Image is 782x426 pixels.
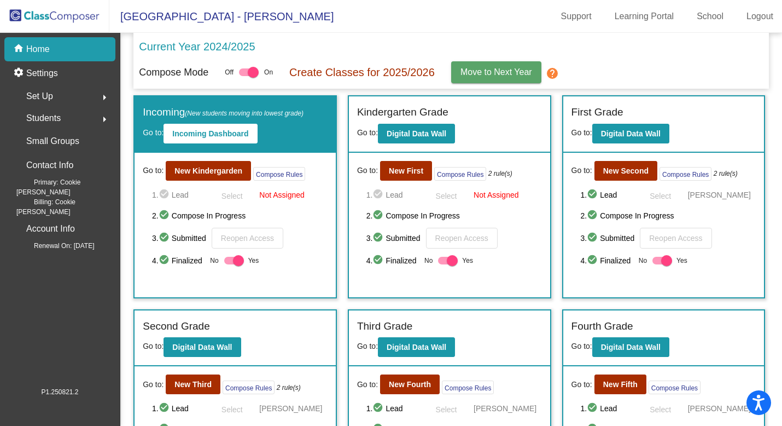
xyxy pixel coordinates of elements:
[571,105,623,120] label: First Grade
[580,402,633,415] span: 1. Lead
[587,232,600,245] mat-icon: check_circle
[424,400,468,417] button: Select
[571,128,592,137] span: Go to:
[650,192,671,200] span: Select
[606,8,683,25] a: Learning Portal
[225,67,234,77] span: Off
[587,209,600,222] mat-icon: check_circle
[587,254,600,267] mat-icon: check_circle
[221,234,274,243] span: Reopen Access
[172,129,248,138] b: Incoming Dashboard
[152,254,205,267] span: 4. Finalized
[389,380,431,389] b: New Fourth
[366,209,542,222] span: 2. Compose In Progress
[639,186,682,204] button: Select
[603,166,649,175] b: New Second
[26,43,50,56] p: Home
[372,402,386,415] mat-icon: check_circle
[210,400,254,417] button: Select
[159,232,172,245] mat-icon: check_circle
[159,188,172,202] mat-icon: check_circle
[424,186,468,204] button: Select
[357,379,378,390] span: Go to:
[139,38,255,55] p: Current Year 2024/2025
[546,67,559,80] mat-icon: help
[253,167,305,181] button: Compose Rules
[357,128,378,137] span: Go to:
[26,67,58,80] p: Settings
[435,234,488,243] span: Reopen Access
[639,400,682,417] button: Select
[387,129,446,138] b: Digital Data Wall
[372,188,386,202] mat-icon: check_circle
[571,342,592,350] span: Go to:
[587,402,600,415] mat-icon: check_circle
[592,124,669,143] button: Digital Data Wall
[372,209,386,222] mat-icon: check_circle
[16,197,115,217] span: Billing: Cookie [PERSON_NAME]
[592,337,669,357] button: Digital Data Wall
[212,228,283,249] button: Reopen Access
[26,221,75,237] p: Account Info
[380,161,432,181] button: New First
[26,134,79,149] p: Small Groups
[594,161,657,181] button: New Second
[460,67,532,77] span: Move to Next Year
[152,232,206,245] span: 3. Submitted
[587,188,600,202] mat-icon: check_circle
[143,379,164,390] span: Go to:
[172,343,232,352] b: Digital Data Wall
[223,381,275,394] button: Compose Rules
[601,129,661,138] b: Digital Data Wall
[174,166,242,175] b: New Kindergarden
[16,241,94,251] span: Renewal On: [DATE]
[164,337,241,357] button: Digital Data Wall
[166,161,251,181] button: New Kindergarden
[571,319,633,335] label: Fourth Grade
[248,254,259,267] span: Yes
[462,254,473,267] span: Yes
[210,186,254,204] button: Select
[738,8,782,25] a: Logout
[26,89,53,104] span: Set Up
[143,105,304,120] label: Incoming
[16,177,115,197] span: Primary: Cookie [PERSON_NAME]
[98,113,111,126] mat-icon: arrow_right
[166,375,220,394] button: New Third
[436,192,457,200] span: Select
[152,188,205,202] span: 1. Lead
[357,165,378,176] span: Go to:
[688,189,751,200] span: [PERSON_NAME]
[152,402,205,415] span: 1. Lead
[143,319,210,335] label: Second Grade
[640,228,711,249] button: Reopen Access
[259,189,305,200] span: Not Assigned
[143,165,164,176] span: Go to:
[164,124,257,143] button: Incoming Dashboard
[378,337,455,357] button: Digital Data Wall
[378,124,455,143] button: Digital Data Wall
[143,342,164,350] span: Go to:
[424,256,433,266] span: No
[488,169,512,179] i: 2 rule(s)
[98,91,111,104] mat-icon: arrow_right
[152,209,328,222] span: 2. Compose In Progress
[387,343,446,352] b: Digital Data Wall
[442,381,494,394] button: Compose Rules
[603,380,638,389] b: New Fifth
[159,209,172,222] mat-icon: check_circle
[571,379,592,390] span: Go to:
[580,232,634,245] span: 3. Submitted
[26,158,73,173] p: Contact Info
[366,254,419,267] span: 4. Finalized
[26,111,61,126] span: Students
[366,402,419,415] span: 1. Lead
[366,232,421,245] span: 3. Submitted
[277,383,301,393] i: 2 rule(s)
[289,64,435,80] p: Create Classes for 2025/2026
[143,128,164,137] span: Go to:
[221,192,243,200] span: Select
[159,402,172,415] mat-icon: check_circle
[185,110,304,117] span: (New students moving into lowest grade)
[174,380,212,389] b: New Third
